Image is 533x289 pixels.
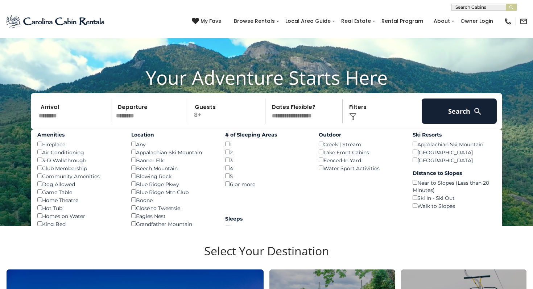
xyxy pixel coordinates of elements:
button: Search [422,99,497,124]
div: Any [131,140,214,148]
div: Fenced-In Yard [319,156,402,164]
label: Sleeps [225,215,308,222]
div: Club Membership [37,164,120,172]
div: King Bed [37,220,120,228]
div: Banner Elk [131,156,214,164]
div: 2 [225,148,308,156]
label: Outdoor [319,131,402,138]
a: Browse Rentals [230,16,278,27]
a: Rental Program [378,16,427,27]
div: Appalachian Ski Mountain [131,148,214,156]
div: Game Table [37,188,120,196]
div: Walk to Slopes [413,202,496,210]
div: Appalachian Ski Mountain [413,140,496,148]
div: Lake Front Cabins [319,148,402,156]
img: Blue-2.png [5,14,106,29]
h3: Select Your Destination [5,244,528,269]
div: Blue Ridge Mtn Club [131,188,214,196]
div: Blowing Rock [131,172,214,180]
div: Close to Tweetsie [131,204,214,212]
a: My Favs [192,17,223,25]
div: Beech Mountain [131,164,214,172]
div: Hot Tub [37,204,120,212]
div: Fireplace [37,140,120,148]
div: Home Theatre [37,196,120,204]
label: Amenities [37,131,120,138]
a: Owner Login [457,16,497,27]
div: Near to Slopes (Less than 20 Minutes) [413,179,496,194]
a: Real Estate [338,16,375,27]
label: Distance to Slopes [413,169,496,177]
img: filter--v1.png [349,113,356,120]
div: Grandfather Mountain [131,220,214,228]
div: 1 [225,140,308,148]
img: mail-regular-black.png [520,17,528,25]
div: Community Amenities [37,172,120,180]
label: Ski Resorts [413,131,496,138]
div: 3-D Walkthrough [37,156,120,164]
img: phone-regular-black.png [504,17,512,25]
div: Air Conditioning [37,148,120,156]
div: Water Sport Activities [319,164,402,172]
div: [GEOGRAPHIC_DATA] [413,156,496,164]
div: 6 or more [225,180,308,188]
div: Ski In - Ski Out [413,194,496,202]
a: Local Area Guide [282,16,334,27]
label: # of Sleeping Areas [225,131,308,138]
div: Dog Allowed [37,180,120,188]
div: 3 [225,156,308,164]
div: [GEOGRAPHIC_DATA] [413,148,496,156]
label: Location [131,131,214,138]
div: Homes on Water [37,212,120,220]
div: Eagles Nest [131,212,214,220]
h1: Your Adventure Starts Here [5,66,528,89]
div: Creek | Stream [319,140,402,148]
div: Boone [131,196,214,204]
div: 5 [225,172,308,180]
div: Blue Ridge Pkwy [131,180,214,188]
div: 1-6 [225,224,308,232]
a: About [430,16,454,27]
div: 4 [225,164,308,172]
span: My Favs [201,17,221,25]
p: 8+ [190,99,265,124]
img: search-regular-white.png [473,107,482,116]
